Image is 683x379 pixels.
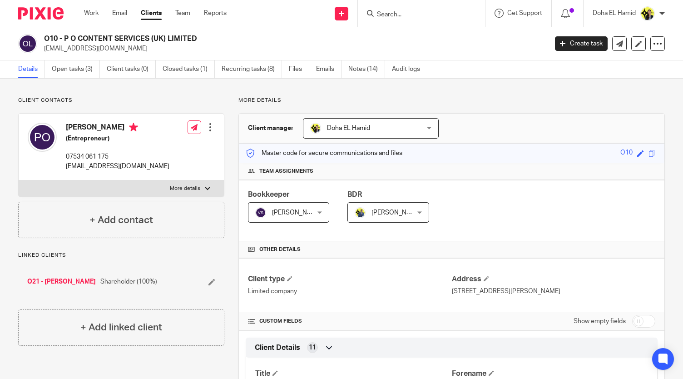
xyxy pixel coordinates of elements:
a: O21 - [PERSON_NAME] [27,277,96,286]
a: Audit logs [392,60,427,78]
span: Shareholder (100%) [100,277,157,286]
img: Doha-Starbridge.jpg [310,123,321,134]
p: [STREET_ADDRESS][PERSON_NAME] [452,287,655,296]
span: [PERSON_NAME] [272,209,322,216]
p: Limited company [248,287,451,296]
p: Master code for secure communications and files [246,149,402,158]
a: Clients [141,9,162,18]
span: BDR [347,191,362,198]
img: Dennis-Starbridge.jpg [355,207,366,218]
img: svg%3E [255,207,266,218]
a: Files [289,60,309,78]
p: Linked clients [18,252,224,259]
p: Doha EL Hamid [593,9,636,18]
h4: [PERSON_NAME] [66,123,169,134]
h4: Client type [248,274,451,284]
span: [PERSON_NAME] [371,209,421,216]
a: Email [112,9,127,18]
input: Search [376,11,458,19]
a: Open tasks (3) [52,60,100,78]
a: Closed tasks (1) [163,60,215,78]
a: Work [84,9,99,18]
span: Client Details [255,343,300,353]
a: Team [175,9,190,18]
h4: Forename [452,369,648,379]
p: Client contacts [18,97,224,104]
h4: + Add contact [89,213,153,227]
h4: + Add linked client [80,320,162,334]
a: Emails [316,60,341,78]
span: Other details [259,246,301,253]
h3: Client manager [248,124,294,133]
span: Team assignments [259,168,313,175]
span: Doha EL Hamid [327,125,370,131]
p: [EMAIL_ADDRESS][DOMAIN_NAME] [44,44,541,53]
p: More details [238,97,665,104]
h2: O10 - P O CONTENT SERVICES (UK) LIMITED [44,34,442,44]
h4: Title [255,369,451,379]
a: Notes (14) [348,60,385,78]
label: Show empty fields [574,317,626,326]
a: Details [18,60,45,78]
p: More details [170,185,200,192]
h4: CUSTOM FIELDS [248,318,451,325]
img: Pixie [18,7,64,20]
a: Client tasks (0) [107,60,156,78]
span: 11 [309,343,316,352]
div: O10 [620,148,633,159]
img: svg%3E [18,34,37,53]
a: Create task [555,36,608,51]
h4: Address [452,274,655,284]
i: Primary [129,123,138,132]
p: [EMAIL_ADDRESS][DOMAIN_NAME] [66,162,169,171]
span: Get Support [507,10,542,16]
h5: (Entrepreneur) [66,134,169,143]
a: Recurring tasks (8) [222,60,282,78]
span: Bookkeeper [248,191,290,198]
img: svg%3E [28,123,57,152]
p: 07534 061 175 [66,152,169,161]
img: Doha-Starbridge.jpg [640,6,655,21]
a: Reports [204,9,227,18]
